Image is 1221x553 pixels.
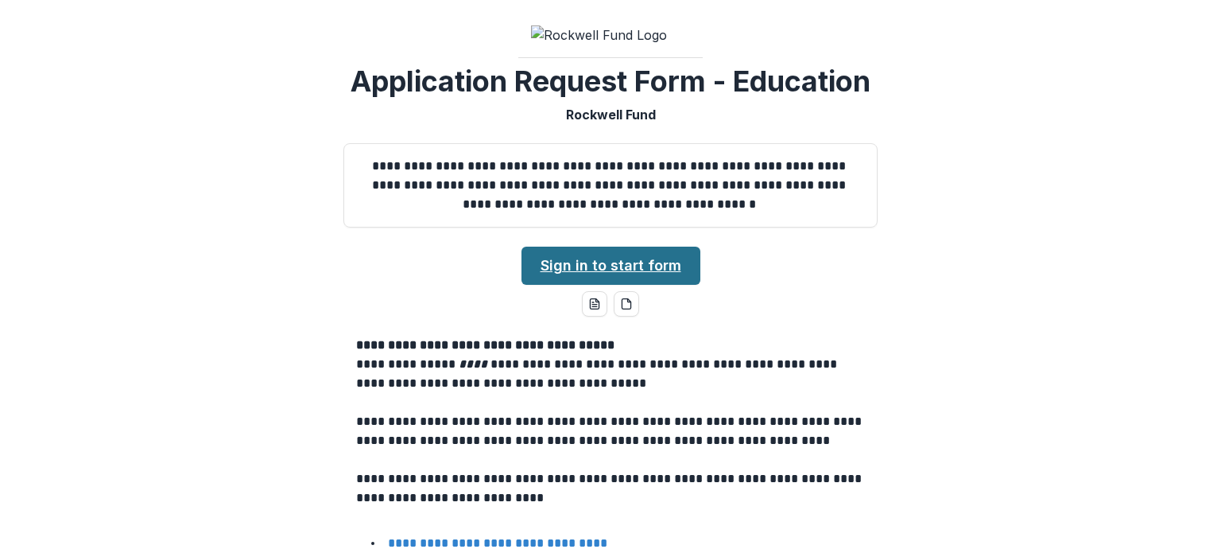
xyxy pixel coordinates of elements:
p: Rockwell Fund [566,105,656,124]
img: Rockwell Fund Logo [531,25,690,45]
button: pdf-download [614,291,639,317]
button: word-download [582,291,607,317]
h2: Application Request Form - Education [351,64,870,99]
a: Sign in to start form [521,247,700,285]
